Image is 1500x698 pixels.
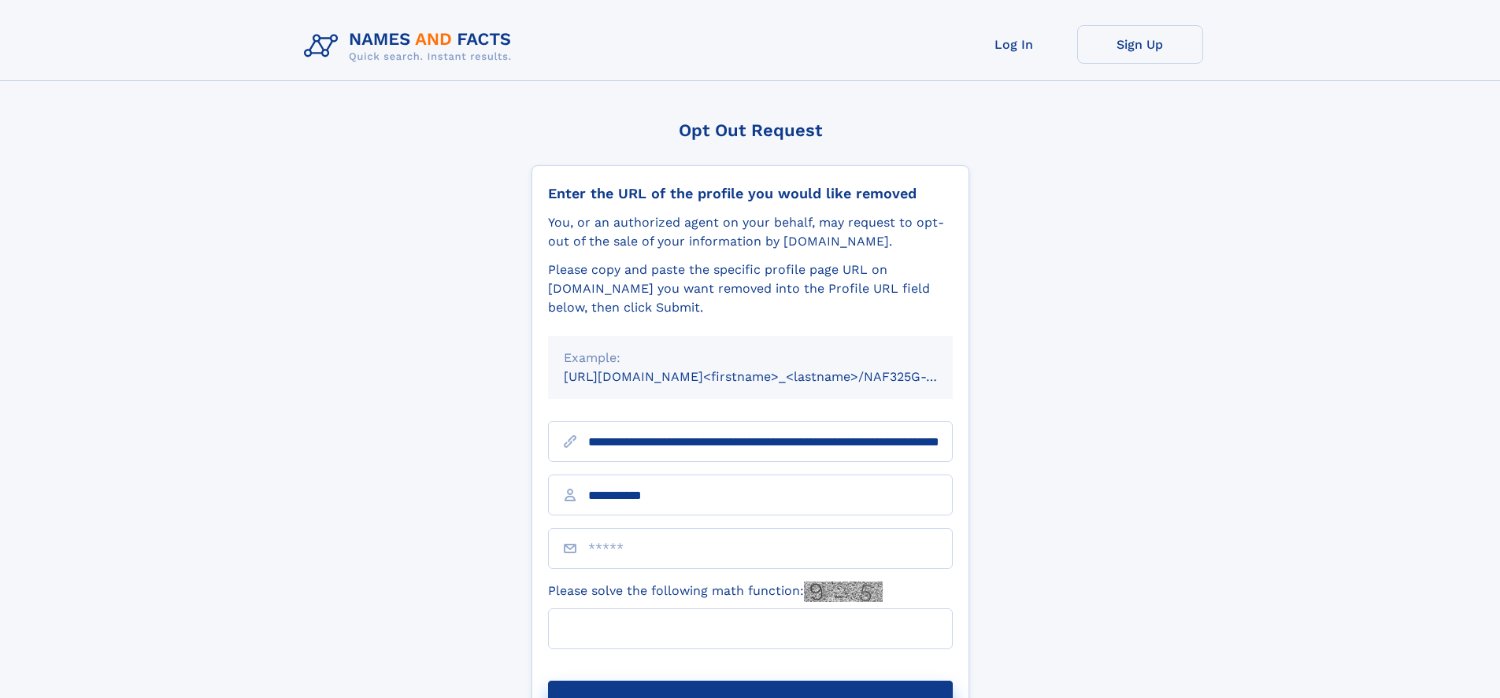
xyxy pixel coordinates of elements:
img: Logo Names and Facts [298,25,524,68]
div: Enter the URL of the profile you would like removed [548,185,953,202]
div: You, or an authorized agent on your behalf, may request to opt-out of the sale of your informatio... [548,213,953,251]
div: Please copy and paste the specific profile page URL on [DOMAIN_NAME] you want removed into the Pr... [548,260,953,317]
div: Example: [564,349,937,367]
a: Log In [951,25,1077,64]
label: Please solve the following math function: [548,582,883,602]
div: Opt Out Request [531,120,969,140]
a: Sign Up [1077,25,1203,64]
small: [URL][DOMAIN_NAME]<firstname>_<lastname>/NAF325G-xxxxxxxx [564,369,983,384]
